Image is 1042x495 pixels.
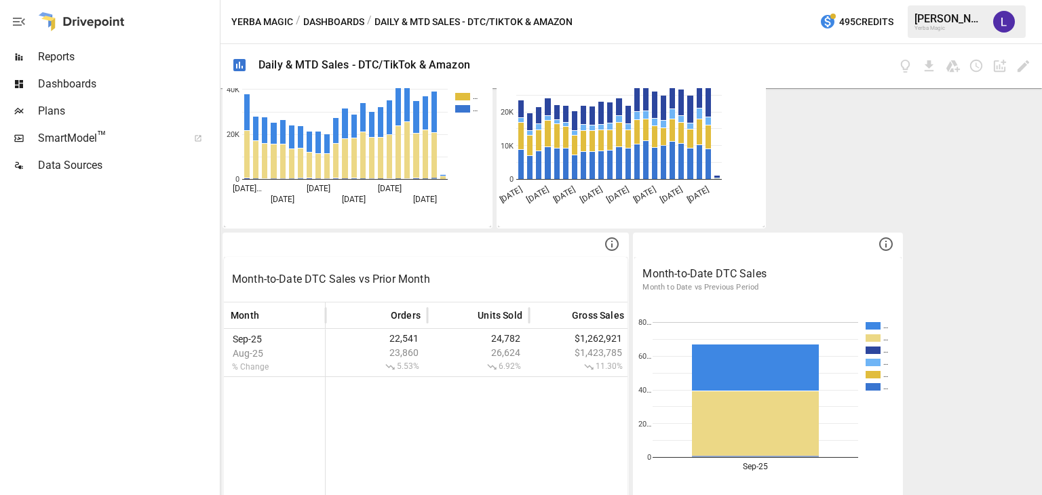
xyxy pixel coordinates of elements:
[478,309,522,322] span: Units Sold
[883,370,888,379] text: …
[38,76,217,92] span: Dashboards
[883,346,888,355] text: …
[552,306,571,325] button: Sort
[578,184,603,205] text: [DATE]
[227,85,239,94] text: 40K
[658,184,683,205] text: [DATE]
[413,195,437,204] text: [DATE]
[642,266,893,282] p: Month-to-Date DTC Sales
[434,333,522,344] span: 24,782
[839,14,893,31] span: 495 Credits
[332,333,421,344] span: 22,541
[572,309,624,322] span: Gross Sales
[883,334,888,342] text: …
[883,358,888,367] text: …
[227,130,239,139] text: 20K
[945,58,961,74] button: Save as Google Doc
[307,184,330,193] text: [DATE]
[914,12,985,25] div: [PERSON_NAME]
[97,128,107,145] span: ™
[224,24,488,227] svg: A chart.
[498,184,523,205] text: [DATE]
[632,184,657,205] text: [DATE]
[457,306,476,325] button: Sort
[638,420,651,429] text: 20…
[38,130,179,146] span: SmartModel
[992,58,1007,74] button: Add widget
[296,14,301,31] div: /
[509,175,514,184] text: 0
[524,184,549,205] text: [DATE]
[342,195,366,204] text: [DATE]
[235,175,239,184] text: 0
[638,318,651,327] text: 80…
[638,386,651,395] text: 40…
[38,157,217,174] span: Data Sources
[271,195,294,204] text: [DATE]
[231,362,318,372] span: % Change
[473,104,478,113] text: …
[685,184,710,205] text: [DATE]
[501,142,514,151] text: 10K
[231,309,259,322] span: Month
[536,347,624,358] span: $1,423,785
[231,14,293,31] button: Yerba Magic
[473,80,478,89] text: …
[985,3,1023,41] button: Laarni Niro
[498,24,762,227] svg: A chart.
[434,347,522,358] span: 26,624
[232,271,619,288] p: Month-to-Date DTC Sales vs Prior Month
[370,306,389,325] button: Sort
[898,58,913,74] button: View documentation
[647,453,651,462] text: 0
[303,14,364,31] button: Dashboards
[883,321,888,330] text: …
[552,184,577,205] text: [DATE]
[391,309,421,322] span: Orders
[473,92,478,101] text: …
[231,348,318,359] span: Aug-25
[883,382,888,391] text: …
[332,347,421,358] span: 23,860
[638,352,651,361] text: 60…
[378,184,402,193] text: [DATE]
[501,108,514,117] text: 20K
[258,58,470,71] div: Daily & MTD Sales - DTC/TikTok & Amazon
[743,462,768,471] text: Sep-25
[642,282,893,293] p: Month to Date vs Previous Period
[536,333,624,344] span: $1,262,921
[233,184,262,193] text: [DATE]…
[38,49,217,65] span: Reports
[605,184,630,205] text: [DATE]
[993,11,1015,33] img: Laarni Niro
[367,14,372,31] div: /
[434,361,522,372] span: 6.92%
[969,58,984,74] button: Schedule dashboard
[747,80,752,89] text: …
[231,334,318,344] span: Sep-25
[38,103,217,119] span: Plans
[260,306,279,325] button: Sort
[332,361,421,372] span: 5.53%
[914,25,985,31] div: Yerba Magic
[921,58,937,74] button: Download dashboard
[814,9,899,35] button: 495Credits
[536,361,624,372] span: 11.30%
[1016,58,1031,74] button: Edit dashboard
